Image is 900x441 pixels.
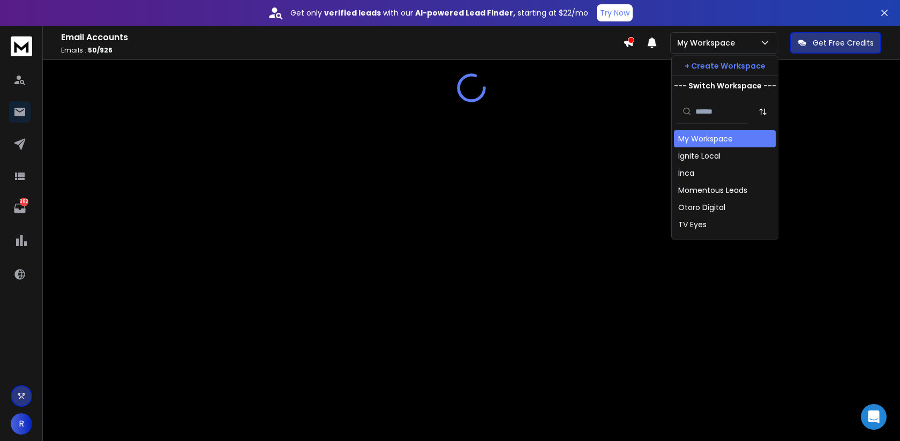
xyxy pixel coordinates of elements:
p: Get only with our starting at $22/mo [290,8,588,18]
div: [URL] [678,236,697,247]
div: Otoro Digital [678,202,725,213]
p: + Create Workspace [685,61,766,71]
div: My Workspace [678,133,733,144]
div: Ignite Local [678,151,721,161]
img: logo [11,36,32,56]
button: + Create Workspace [672,56,778,76]
div: TV Eyes [678,219,707,230]
button: R [11,413,32,435]
h1: Email Accounts [61,31,623,44]
div: Inca [678,168,694,178]
p: Get Free Credits [813,38,874,48]
div: Open Intercom Messenger [861,404,887,430]
button: Get Free Credits [790,32,881,54]
strong: verified leads [324,8,381,18]
div: Momentous Leads [678,185,747,196]
span: 50 / 926 [88,46,112,55]
p: My Workspace [677,38,739,48]
p: --- Switch Workspace --- [674,80,776,91]
p: 382 [20,198,28,206]
a: 382 [9,198,31,219]
p: Emails : [61,46,623,55]
button: Sort by Sort A-Z [752,101,774,122]
strong: AI-powered Lead Finder, [415,8,515,18]
p: Try Now [600,8,629,18]
button: Try Now [597,4,633,21]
